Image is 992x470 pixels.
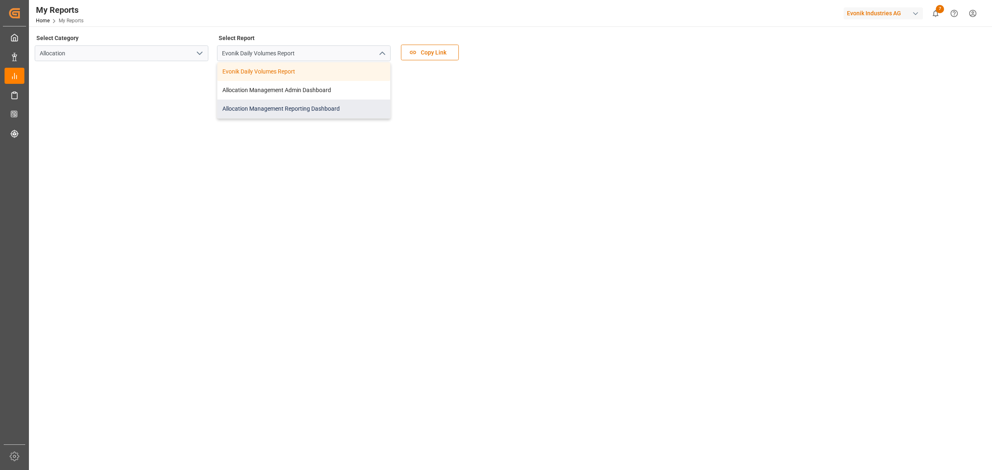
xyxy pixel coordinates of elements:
div: Evonik Daily Volumes Report [217,62,390,81]
span: Copy Link [417,48,451,57]
div: Allocation Management Admin Dashboard [217,81,390,100]
button: open menu [193,47,205,60]
div: Allocation Management Reporting Dashboard [217,100,390,118]
button: Copy Link [401,45,459,60]
button: Help Center [945,4,963,23]
input: Type to search/select [35,45,208,61]
div: Evonik Industries AG [844,7,923,19]
button: show 7 new notifications [926,4,945,23]
button: Evonik Industries AG [844,5,926,21]
label: Select Report [217,32,256,44]
span: 7 [936,5,944,13]
a: Home [36,18,50,24]
input: Type to search/select [217,45,391,61]
div: My Reports [36,4,83,16]
button: close menu [375,47,388,60]
label: Select Category [35,32,80,44]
